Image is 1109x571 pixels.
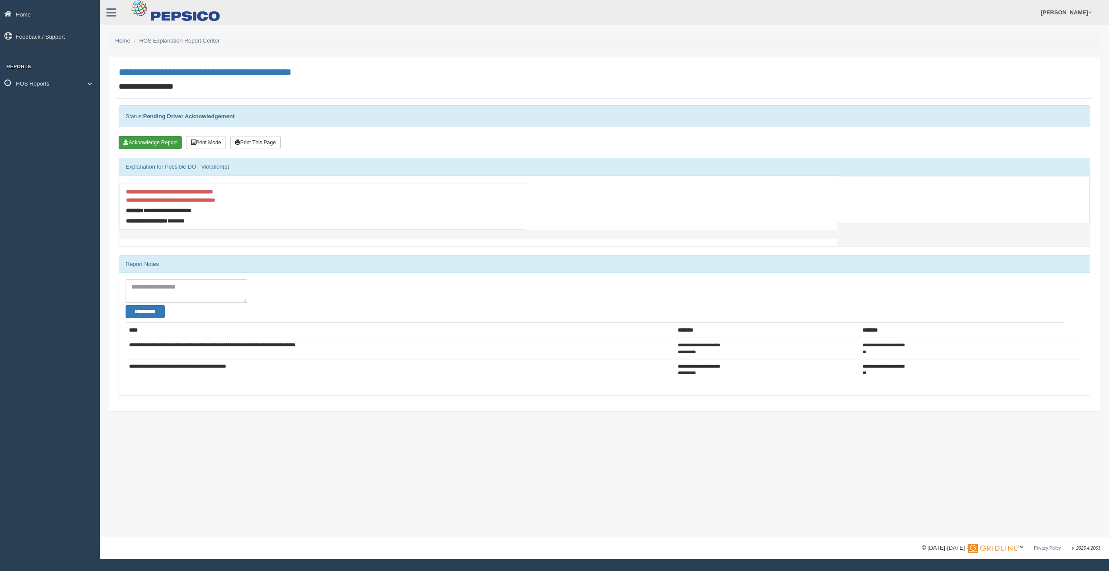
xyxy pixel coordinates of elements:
div: © [DATE]-[DATE] - ™ [922,544,1100,553]
strong: Pending Driver Acknowledgement [143,113,234,120]
img: Gridline [968,544,1017,553]
button: Acknowledge Receipt [119,136,182,149]
div: Explanation for Possible DOT Violation(s) [119,158,1090,176]
span: v. 2025.4.2063 [1072,546,1100,551]
button: Print Mode [186,136,226,149]
div: Status: [119,105,1090,127]
button: Print This Page [230,136,281,149]
a: Home [115,37,130,44]
a: Privacy Policy [1034,546,1061,551]
a: HOS Explanation Report Center [139,37,220,44]
button: Change Filter Options [126,305,165,318]
div: Report Notes [119,256,1090,273]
